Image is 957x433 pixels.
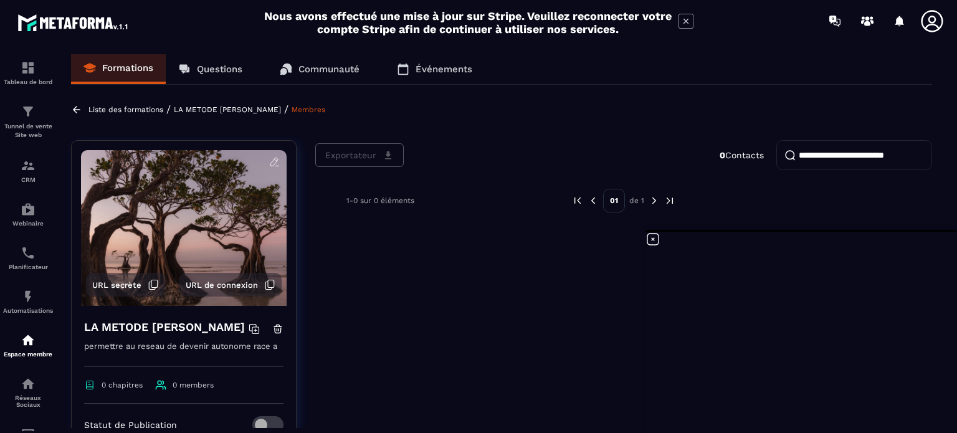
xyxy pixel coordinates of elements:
[3,351,53,358] p: Espace membre
[720,150,725,160] strong: 0
[71,54,166,84] a: Formations
[102,62,153,74] p: Formations
[21,158,36,173] img: formation
[3,394,53,408] p: Réseaux Sociaux
[3,95,53,149] a: formationformationTunnel de vente Site web
[720,150,764,160] p: Contacts
[3,280,53,323] a: automationsautomationsAutomatisations
[3,79,53,85] p: Tableau de bord
[84,318,245,336] h4: LA METODE [PERSON_NAME]
[166,103,171,115] span: /
[384,54,485,84] a: Événements
[588,195,599,206] img: prev
[166,54,255,84] a: Questions
[179,273,282,297] button: URL de connexion
[21,104,36,119] img: formation
[264,9,672,36] h2: Nous avons effectué une mise à jour sur Stripe. Veuillez reconnecter votre compte Stripe afin de ...
[416,64,472,75] p: Événements
[292,105,325,114] a: Membres
[267,54,372,84] a: Communauté
[298,64,359,75] p: Communauté
[92,280,141,290] span: URL secrète
[3,122,53,140] p: Tunnel de vente Site web
[603,189,625,212] p: 01
[3,220,53,227] p: Webinaire
[21,376,36,391] img: social-network
[21,202,36,217] img: automations
[17,11,130,34] img: logo
[21,333,36,348] img: automations
[572,195,583,206] img: prev
[88,105,163,114] a: Liste des formations
[3,323,53,367] a: automationsautomationsEspace membre
[81,150,287,306] img: background
[86,273,165,297] button: URL secrète
[174,105,281,114] a: LA METODE [PERSON_NAME]
[21,289,36,304] img: automations
[3,51,53,95] a: formationformationTableau de bord
[3,149,53,193] a: formationformationCRM
[629,196,644,206] p: de 1
[3,307,53,314] p: Automatisations
[3,193,53,236] a: automationsautomationsWebinaire
[197,64,242,75] p: Questions
[664,195,675,206] img: next
[102,381,143,389] span: 0 chapitres
[3,176,53,183] p: CRM
[346,196,414,205] p: 1-0 sur 0 éléments
[3,264,53,270] p: Planificateur
[284,103,288,115] span: /
[84,420,177,430] p: Statut de Publication
[3,367,53,417] a: social-networksocial-networkRéseaux Sociaux
[186,280,258,290] span: URL de connexion
[84,339,283,367] p: permettre au reseau de devenir autonome race a
[649,195,660,206] img: next
[21,245,36,260] img: scheduler
[173,381,214,389] span: 0 members
[21,60,36,75] img: formation
[3,236,53,280] a: schedulerschedulerPlanificateur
